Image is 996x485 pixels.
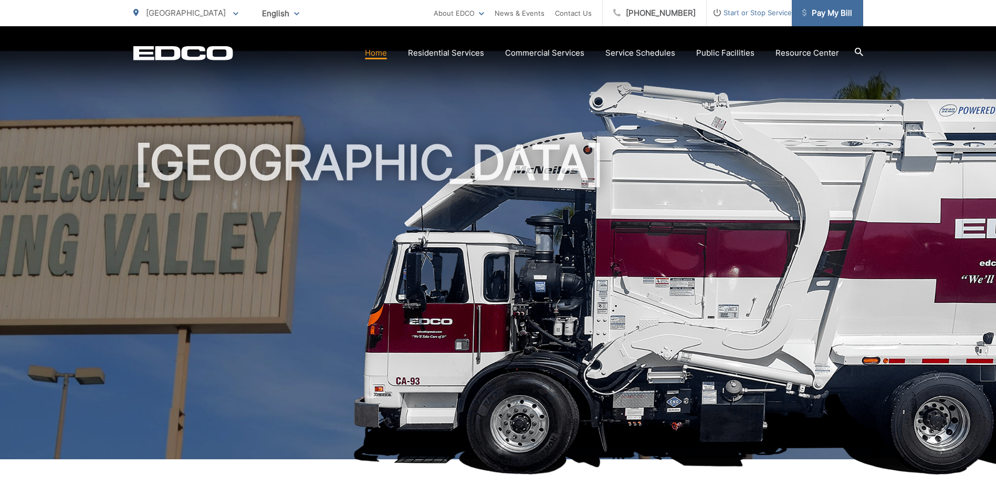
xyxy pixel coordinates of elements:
[408,47,484,59] a: Residential Services
[133,46,233,60] a: EDCD logo. Return to the homepage.
[775,47,839,59] a: Resource Center
[802,7,852,19] span: Pay My Bill
[495,7,544,19] a: News & Events
[696,47,754,59] a: Public Facilities
[555,7,592,19] a: Contact Us
[146,8,226,18] span: [GEOGRAPHIC_DATA]
[434,7,484,19] a: About EDCO
[365,47,387,59] a: Home
[133,136,863,469] h1: [GEOGRAPHIC_DATA]
[505,47,584,59] a: Commercial Services
[605,47,675,59] a: Service Schedules
[254,4,307,23] span: English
